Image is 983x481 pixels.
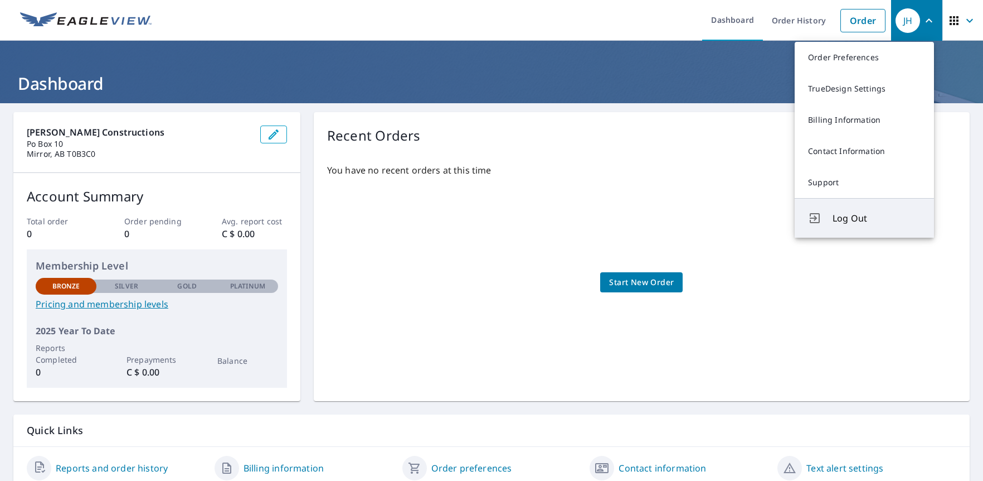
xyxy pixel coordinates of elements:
p: 0 [124,227,189,240]
p: Gold [177,281,196,291]
p: Order pending [124,215,189,227]
a: Billing Information [795,104,934,136]
p: 0 [27,227,92,240]
p: Prepayments [126,354,187,365]
p: Quick Links [27,424,956,437]
img: EV Logo [20,12,152,29]
p: Avg. report cost [222,215,287,227]
a: Support [795,167,934,198]
p: 0 [36,365,96,379]
a: Contact information [619,461,706,475]
p: Platinum [230,281,265,291]
span: Start New Order [609,276,674,290]
p: Po Box 10 [27,139,251,149]
p: Reports Completed [36,342,96,365]
span: Log Out [833,211,921,225]
a: Pricing and membership levels [36,297,278,311]
a: Contact Information [795,136,934,167]
p: Account Summary [27,186,287,206]
a: TrueDesign Settings [795,73,934,104]
h1: Dashboard [13,72,970,95]
a: Reports and order history [56,461,168,475]
p: 2025 Year To Date [36,324,278,338]
p: Membership Level [36,258,278,273]
p: Mirror, AB T0B3C0 [27,149,251,159]
p: [PERSON_NAME] Constructions [27,126,251,139]
p: Silver [115,281,138,291]
p: You have no recent orders at this time [327,163,956,177]
div: JH [896,8,920,33]
a: Start New Order [600,272,683,293]
p: Bronze [52,281,80,291]
p: Balance [217,355,278,367]
button: Log Out [795,198,934,238]
p: Recent Orders [327,126,421,146]
p: Total order [27,215,92,227]
p: C $ 0.00 [126,365,187,379]
p: C $ 0.00 [222,227,287,240]
a: Text alert settings [806,461,883,475]
a: Billing information [244,461,324,475]
a: Order preferences [431,461,512,475]
a: Order Preferences [795,42,934,73]
a: Order [840,9,885,32]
